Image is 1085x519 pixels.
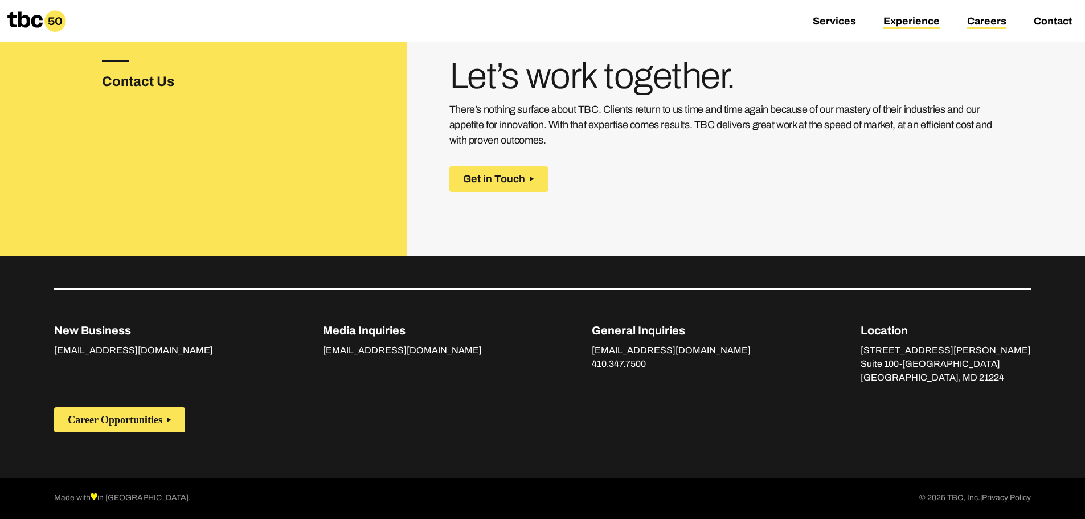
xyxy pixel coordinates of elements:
span: Get in Touch [463,173,525,185]
a: [EMAIL_ADDRESS][DOMAIN_NAME] [592,345,751,358]
a: [EMAIL_ADDRESS][DOMAIN_NAME] [323,345,482,358]
span: Career Opportunities [68,414,162,426]
p: Suite 100-[GEOGRAPHIC_DATA] [861,357,1031,371]
p: New Business [54,322,213,339]
span: | [980,493,982,502]
button: Get in Touch [449,166,548,192]
p: Media Inquiries [323,322,482,339]
a: 410.347.7500 [592,359,646,371]
p: General Inquiries [592,322,751,339]
a: Contact [1034,15,1072,29]
p: © 2025 TBC, Inc. [919,492,1031,505]
a: Careers [967,15,1006,29]
p: [STREET_ADDRESS][PERSON_NAME] [861,344,1031,357]
p: There’s nothing surface about TBC. Clients return to us time and time again because of our master... [449,102,1000,148]
p: Location [861,322,1031,339]
a: [EMAIL_ADDRESS][DOMAIN_NAME] [54,345,213,358]
p: [GEOGRAPHIC_DATA], MD 21224 [861,371,1031,385]
p: Made with in [GEOGRAPHIC_DATA]. [54,492,191,505]
button: Career Opportunities [54,407,185,433]
a: Privacy Policy [982,492,1031,505]
h3: Contact Us [102,71,211,92]
a: Experience [883,15,940,29]
h3: Let’s work together. [449,60,1000,93]
a: Services [813,15,856,29]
